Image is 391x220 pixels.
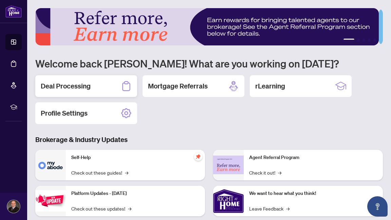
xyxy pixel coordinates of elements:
p: We want to hear what you think! [249,190,377,197]
a: Check out these guides!→ [71,169,128,176]
span: pushpin [194,153,202,161]
h2: Deal Processing [41,81,91,91]
a: Check it out!→ [249,169,281,176]
img: Platform Updates - July 21, 2025 [35,190,66,212]
span: → [125,169,128,176]
img: Self-Help [35,150,66,180]
img: Profile Icon [7,200,20,213]
button: 1 [343,39,354,41]
img: logo [5,5,22,18]
button: Open asap [367,196,388,217]
h2: rLearning [255,81,285,91]
p: Agent Referral Program [249,154,377,161]
button: 3 [362,39,365,41]
a: Leave Feedback→ [249,205,290,212]
h2: Profile Settings [41,108,88,118]
h2: Mortgage Referrals [148,81,208,91]
button: 5 [373,39,376,41]
span: → [286,205,290,212]
h1: Welcome back [PERSON_NAME]! What are you working on [DATE]? [35,57,383,70]
h3: Brokerage & Industry Updates [35,135,383,144]
button: 4 [368,39,371,41]
img: Slide 0 [35,8,379,45]
p: Platform Updates - [DATE] [71,190,200,197]
img: We want to hear what you think! [213,186,244,216]
img: Agent Referral Program [213,156,244,174]
button: 2 [357,39,360,41]
p: Self-Help [71,154,200,161]
a: Check out these updates!→ [71,205,131,212]
span: → [278,169,281,176]
span: → [128,205,131,212]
